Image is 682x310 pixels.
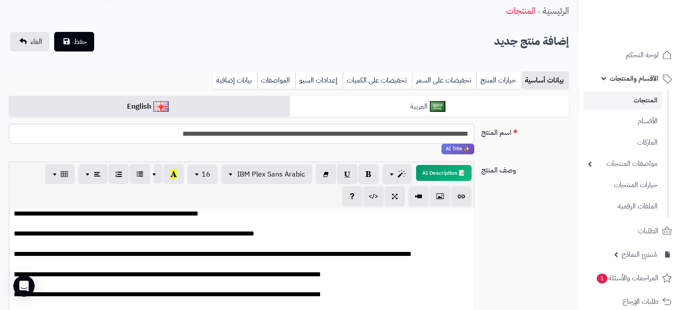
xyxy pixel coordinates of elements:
a: المواصفات [257,71,295,89]
a: إعدادات السيو [295,71,343,89]
a: بيانات إضافية [213,71,257,89]
button: حفظ [54,32,94,51]
span: الطلبات [638,225,658,237]
img: English [153,101,169,112]
a: الملفات الرقمية [583,197,662,216]
button: 16 [187,165,218,184]
a: خيارات المنتجات [583,176,662,195]
span: مُنشئ النماذج [622,248,657,261]
a: المنتجات [583,91,662,110]
a: تخفيضات على الكميات [343,71,412,89]
a: العربية [289,96,569,118]
a: بيانات أساسية [521,71,569,89]
a: الماركات [583,133,662,152]
a: الغاء [10,32,49,51]
a: المنتجات [506,4,535,17]
span: لوحة التحكم [626,49,658,61]
span: 1 [597,274,607,283]
span: انقر لاستخدام رفيقك الذكي [441,144,474,154]
span: طلبات الإرجاع [623,295,658,308]
span: حفظ [74,36,87,47]
a: خيارات المنتج [476,71,521,89]
button: 📝 AI Description [416,165,472,181]
label: وصف المنتج [478,161,572,176]
div: Open Intercom Messenger [13,275,35,297]
a: لوحة التحكم [583,44,677,66]
a: الرئيسية [543,4,569,17]
button: IBM Plex Sans Arabic [221,165,312,184]
a: الأقسام [583,112,662,131]
a: المراجعات والأسئلة1 [583,267,677,289]
span: الأقسام والمنتجات [610,72,658,85]
a: الطلبات [583,220,677,242]
span: الغاء [31,36,42,47]
span: 16 [202,169,210,180]
label: اسم المنتج [478,124,572,138]
span: IBM Plex Sans Arabic [237,169,305,180]
span: المراجعات والأسئلة [596,272,658,284]
a: مواصفات المنتجات [583,154,662,173]
h2: إضافة منتج جديد [494,32,569,51]
a: تخفيضات على السعر [412,71,476,89]
img: العربية [430,101,445,112]
a: English [9,96,289,118]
